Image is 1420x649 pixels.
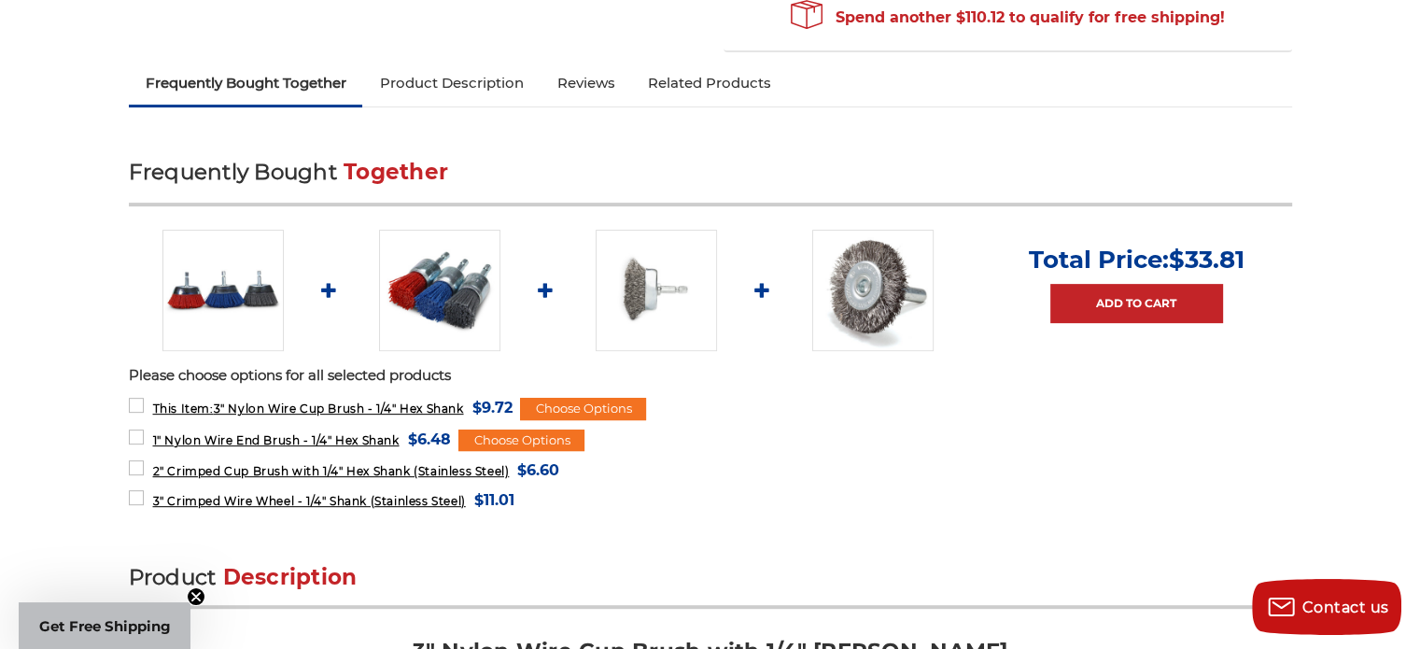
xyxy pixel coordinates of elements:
[129,564,217,590] span: Product
[458,430,584,452] div: Choose Options
[152,494,465,508] span: 3" Crimped Wire Wheel - 1/4" Shank (Stainless Steel)
[152,433,399,447] span: 1" Nylon Wire End Brush - 1/4" Hex Shank
[19,602,190,649] div: Get Free ShippingClose teaser
[362,63,540,104] a: Product Description
[471,395,512,420] span: $9.72
[162,230,284,351] img: 3" Nylon Wire Cup Brush - 1/4" Hex Shank
[129,63,363,104] a: Frequently Bought Together
[517,458,559,483] span: $6.60
[631,63,788,104] a: Related Products
[474,487,514,513] span: $11.01
[791,8,1225,26] span: Spend another $110.12 to qualify for free shipping!
[1029,245,1244,275] p: Total Price:
[1169,245,1244,275] span: $33.81
[520,398,646,420] div: Choose Options
[152,402,213,416] strong: This Item:
[1252,579,1401,635] button: Contact us
[152,464,509,478] span: 2" Crimped Cup Brush with 1/4" Hex Shank (Stainless Steel)
[129,365,1292,387] p: Please choose options for all selected products
[39,617,171,635] span: Get Free Shipping
[540,63,631,104] a: Reviews
[1302,599,1389,616] span: Contact us
[223,564,358,590] span: Description
[344,159,448,185] span: Together
[407,427,450,452] span: $6.48
[152,402,463,416] span: 3" Nylon Wire Cup Brush - 1/4" Hex Shank
[1050,284,1223,323] a: Add to Cart
[187,587,205,606] button: Close teaser
[129,159,337,185] span: Frequently Bought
